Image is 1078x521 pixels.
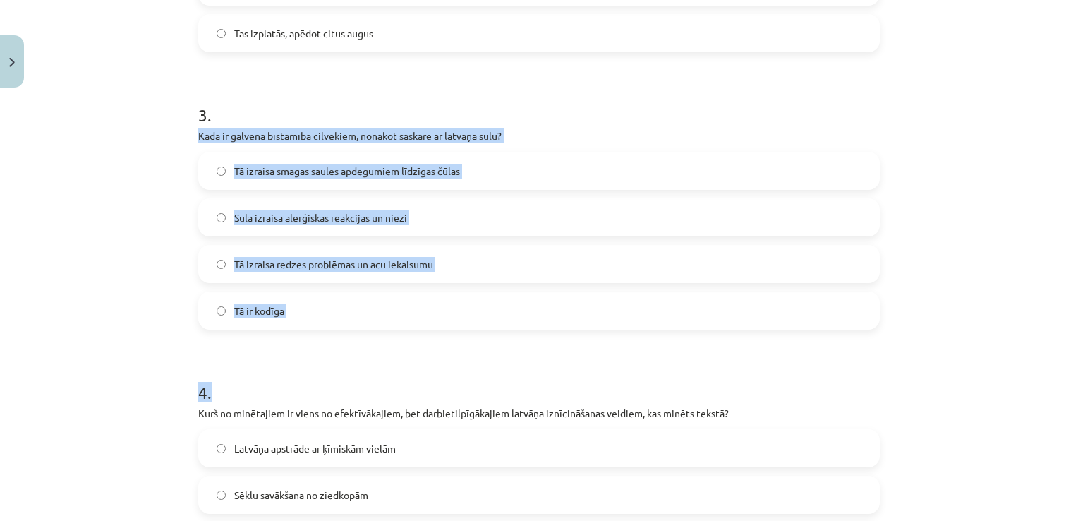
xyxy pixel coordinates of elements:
[234,210,407,225] span: Sula izraisa alerģiskas reakcijas un niezi
[198,358,880,402] h1: 4 .
[234,26,373,41] span: Tas izplatās, apēdot citus augus
[217,491,226,500] input: Sēklu savākšana no ziedkopām
[234,164,460,179] span: Tā izraisa smagas saules apdegumiem līdzīgas čūlas
[234,488,368,503] span: Sēklu savākšana no ziedkopām
[217,444,226,453] input: Latvāņa apstrāde ar ķīmiskām vielām
[198,80,880,124] h1: 3 .
[9,58,15,67] img: icon-close-lesson-0947bae3869378f0d4975bcd49f059093ad1ed9edebbc8119c70593378902aed.svg
[217,167,226,176] input: Tā izraisa smagas saules apdegumiem līdzīgas čūlas
[198,128,880,143] p: Kāda ir galvenā bīstamība cilvēkiem, nonākot saskarē ar latvāņa sulu?
[234,257,433,272] span: Tā izraisa redzes problēmas un acu iekaisumu
[217,213,226,222] input: Sula izraisa alerģiskas reakcijas un niezi
[234,441,396,456] span: Latvāņa apstrāde ar ķīmiskām vielām
[217,260,226,269] input: Tā izraisa redzes problēmas un acu iekaisumu
[234,304,284,318] span: Tā ir kodīga
[217,306,226,316] input: Tā ir kodīga
[198,406,880,421] p: Kurš no minētajiem ir viens no efektīvākajiem, bet darbietilpīgākajiem latvāņa iznīcināšanas veid...
[217,29,226,38] input: Tas izplatās, apēdot citus augus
